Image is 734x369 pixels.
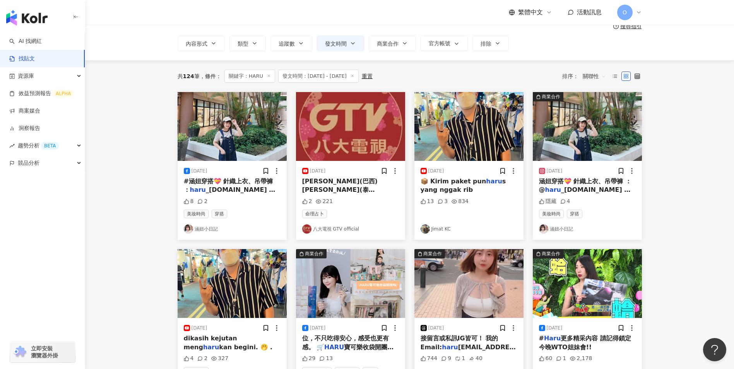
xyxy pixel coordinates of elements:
a: 找貼文 [9,55,35,63]
div: 隱藏 [539,198,556,205]
div: 29 [302,355,316,362]
span: _[DOMAIN_NAME] 整套這樣搭 [184,186,275,202]
div: 4 [184,355,194,362]
div: [DATE] [192,325,207,331]
img: logo [6,10,48,26]
mark: haru [545,186,561,193]
span: 繁體中文 [518,8,543,17]
a: searchAI 找網紅 [9,38,42,45]
span: 涵妞穿搭💝 針織上衣、吊帶褲 ： @ [539,178,631,193]
span: 📦 Kirim paket pun [421,178,486,185]
span: _[DOMAIN_NAME] 整套這樣 [539,186,631,202]
button: 商業合作 [296,249,405,318]
a: KOL Avatar涵妞小日記 [184,224,281,234]
span: 商業合作 [377,41,399,47]
img: post-image [296,249,405,318]
div: 3 [438,198,448,205]
span: 穿搭 [567,210,582,218]
div: 商業合作 [542,250,560,258]
span: 追蹤數 [279,41,295,47]
div: 商業合作 [542,93,560,101]
span: 發文時間：[DATE] - [DATE] [278,70,359,83]
span: # [539,335,544,342]
div: 2 [197,355,207,362]
span: [PERSON_NAME](巴西) [PERSON_NAME](泰國) [302,178,378,202]
span: 活動訊息 [577,9,602,16]
img: post-image [414,92,524,161]
iframe: Help Scout Beacon - Open [703,338,726,361]
button: 商業合作 [533,92,642,161]
div: 1 [556,355,566,362]
span: 寶可樂收袋開團啦 👉 htt [302,343,394,359]
a: chrome extension立即安裝 瀏覽器外掛 [10,342,75,362]
span: 命理占卜 [302,210,327,218]
span: 類型 [238,41,248,47]
button: 官方帳號 [421,36,468,51]
div: 60 [539,355,553,362]
span: 官方帳號 [429,40,450,46]
mark: haru [486,178,502,185]
img: KOL Avatar [421,224,430,234]
span: 關鍵字：HARU [224,70,275,83]
img: post-image [296,92,405,161]
img: post-image [533,249,642,318]
a: KOL Avatar涵妞小日記 [539,224,636,234]
span: 美妝時尚 [539,210,564,218]
div: 商業合作 [423,250,442,258]
div: 327 [211,355,228,362]
div: 2 [302,198,312,205]
img: post-image [414,249,524,318]
button: 商業合作 [414,249,524,318]
div: 2 [197,198,207,205]
span: 內容形式 [186,41,207,47]
div: 744 [421,355,438,362]
div: 221 [316,198,333,205]
span: 趨勢分析 [18,137,59,154]
span: 關聯性 [583,70,606,82]
span: dikasih kejutan meng [184,335,237,350]
div: 2,178 [570,355,592,362]
div: [DATE] [192,168,207,174]
div: 9 [441,355,451,362]
img: post-image [178,92,287,161]
img: KOL Avatar [302,224,311,234]
div: 13 [421,198,434,205]
div: BETA [41,142,59,150]
a: KOL AvatarJimat KC [421,224,517,234]
span: question-circle [613,24,619,29]
span: 排除 [481,41,491,47]
span: 美妝時尚 [184,210,209,218]
div: 1 [455,355,465,362]
button: 商業合作 [369,36,416,51]
button: 商業合作 [533,249,642,318]
div: [DATE] [310,168,326,174]
mark: haru [442,343,458,351]
span: [EMAIL_ADDRESS][DOMAIN_NAME] [421,343,521,359]
button: 排除 [472,36,509,51]
span: 發文時間 [325,41,347,47]
span: kan begini. 🤭 . [219,343,272,351]
mark: haru [203,343,219,351]
img: KOL Avatar [539,224,548,234]
button: 追蹤數 [270,36,312,51]
div: 重置 [362,73,373,79]
img: post-image [178,249,287,318]
div: 共 筆 [178,73,200,79]
span: 位，不只吃得安心，感受也更有感。 🛒 [302,335,389,350]
div: [DATE] [428,325,444,331]
mark: HARU [324,343,344,351]
mark: haru [190,186,206,193]
span: 競品分析 [18,154,39,172]
span: O [623,8,627,17]
div: 13 [319,355,333,362]
a: 洞察報告 [9,125,40,132]
span: 穿搭 [212,210,227,218]
span: 資源庫 [18,67,34,85]
span: #涵妞穿搭💝 針織上衣、吊帶褲 ： [184,178,273,193]
div: 搜尋指引 [620,23,642,29]
a: 商案媒合 [9,107,40,115]
span: 立即安裝 瀏覽器外掛 [31,345,58,359]
span: rise [9,143,15,149]
img: KOL Avatar [184,224,193,234]
div: 8 [184,198,194,205]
